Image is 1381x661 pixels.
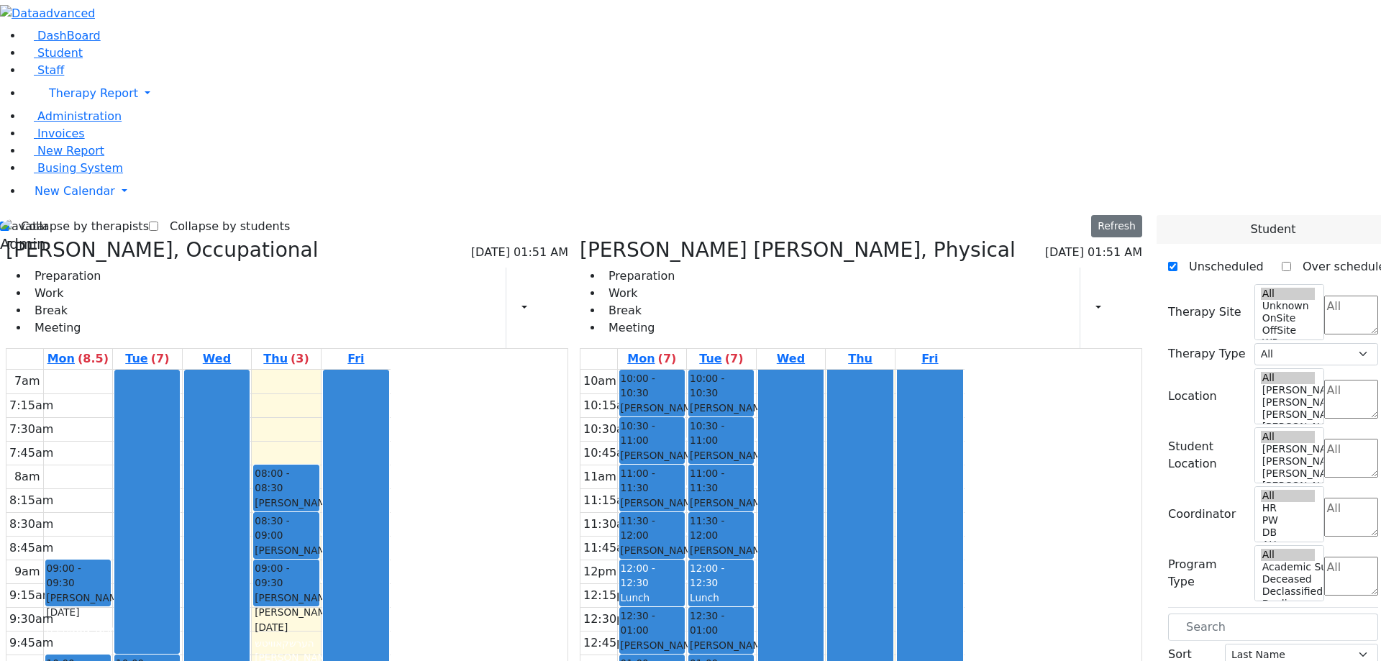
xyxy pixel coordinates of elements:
div: 8:15am [6,492,56,509]
li: Meeting [29,319,101,337]
label: Program Type [1168,556,1246,591]
span: 10:00 - 10:30 [621,371,683,401]
a: New Report [23,144,104,158]
div: Lunch [690,591,752,605]
span: [PERSON_NAME] [255,591,336,605]
div: Setup [1121,296,1128,320]
textarea: Search [1324,557,1378,596]
div: [PERSON_NAME] [255,543,317,573]
option: [PERSON_NAME] 4 [1261,396,1316,409]
div: 11:30am [580,516,638,533]
option: All [1261,372,1316,384]
div: 7:45am [6,445,56,462]
span: 12:30 - 01:00 [690,608,752,638]
label: Collapse by students [158,215,290,238]
div: [PERSON_NAME] [255,605,317,634]
label: (7) [658,350,677,368]
a: New Calendar [23,177,1381,206]
label: (7) [725,350,744,368]
textarea: Search [1324,498,1378,537]
a: August 19, 2025 [122,349,172,369]
option: All [1261,288,1316,300]
option: Academic Support [1261,561,1316,573]
div: 7:15am [6,397,56,414]
option: [PERSON_NAME] 5 [1261,443,1316,455]
span: Staff [37,63,64,77]
option: [PERSON_NAME] 2 [1261,421,1316,433]
span: Therapy Report [49,86,138,100]
a: Administration [23,109,122,123]
span: Busing System [37,161,123,175]
span: Invoices [37,127,85,140]
div: Delete [1134,296,1142,319]
textarea: Search [1324,380,1378,419]
option: [PERSON_NAME] 5 [1261,384,1316,396]
span: Student [37,46,83,60]
div: 11:15am [580,492,638,509]
option: HR [1261,502,1316,514]
option: [PERSON_NAME] 3 [1261,468,1316,480]
div: Report [534,296,541,320]
span: DashBoard [37,29,101,42]
div: 9am [12,563,43,580]
div: 12:15pm [580,587,638,604]
div: 12pm [580,563,619,580]
div: [PERSON_NAME] [621,401,683,430]
li: Preparation [603,268,675,285]
div: [PERSON_NAME] [621,496,683,525]
div: 7:30am [6,421,56,438]
a: Invoices [23,127,85,140]
a: Student [23,46,83,60]
span: 11:30 - 12:00 [621,514,683,543]
a: August 18, 2025 [624,349,679,369]
option: Deceased [1261,573,1316,585]
span: 11:00 - 11:30 [690,466,752,496]
a: August 21, 2025 [845,349,875,369]
textarea: Search [1324,296,1378,334]
div: Setup [547,296,554,320]
div: 8:30am [6,516,56,533]
option: [PERSON_NAME] 2 [1261,480,1316,492]
label: (8.5) [78,350,109,368]
div: [PERSON_NAME] [621,448,683,478]
div: 10:45am [580,445,638,462]
option: AH [1261,539,1316,551]
a: August 20, 2025 [774,349,808,369]
span: New Report [37,144,104,158]
div: Delete [560,296,568,319]
a: DashBoard [23,29,101,42]
label: Location [1168,388,1217,405]
span: - [DATE] [255,606,339,632]
li: Meeting [603,319,675,337]
option: Declassified [1261,585,1316,598]
div: 12:45pm [580,634,638,652]
div: 7am [12,373,43,390]
label: (7) [151,350,170,368]
option: PW [1261,514,1316,526]
div: Lunch [621,591,683,605]
li: Preparation [29,268,101,285]
div: [PERSON_NAME] [690,448,752,478]
span: 12:00 - 12:30 [621,562,655,588]
option: [PERSON_NAME] 3 [1261,409,1316,421]
span: New Calendar [35,184,115,198]
li: Break [29,302,101,319]
span: 10:30 - 11:00 [690,419,752,448]
option: OffSite [1261,324,1316,337]
span: 11:00 - 11:30 [621,466,683,496]
div: 8am [12,468,43,486]
li: Break [603,302,675,319]
label: (3) [291,350,309,368]
option: All [1261,549,1316,561]
li: Work [603,285,675,302]
a: Busing System [23,161,123,175]
option: DB [1261,526,1316,539]
option: Unknown [1261,300,1316,312]
div: 9:45am [6,634,56,652]
span: 12:30 - 01:00 [621,608,683,638]
div: Report [1108,296,1115,320]
span: Administration [37,109,122,123]
a: August 22, 2025 [919,349,941,369]
label: Therapy Site [1168,304,1241,321]
label: Coordinator [1168,506,1236,523]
